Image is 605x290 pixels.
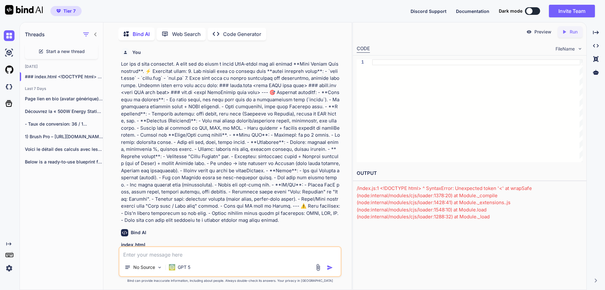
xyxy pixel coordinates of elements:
[499,8,522,14] span: Dark mode
[56,9,61,13] img: premium
[25,121,103,127] p: - Taux de conversion: 36 / 1...
[357,45,370,53] div: CODE
[131,229,146,236] h6: Bind AI
[526,29,532,35] img: preview
[118,278,342,283] p: Bind can provide inaccurate information, including about people. Always double-check its answers....
[456,9,489,14] span: Documentation
[178,264,190,270] p: GPT 5
[357,59,364,65] div: 1
[133,30,150,38] p: Bind AI
[411,8,447,15] button: Discord Support
[46,48,85,55] span: Start a new thread
[121,241,340,249] h3: index.html
[25,96,103,102] p: Page lien en bio (avatar générique) [...
[25,31,45,38] h1: Threads
[20,86,103,91] h2: Last 7 Days
[25,146,103,152] p: Voici le détail des calculs avec les...
[4,30,14,41] img: chat
[570,29,578,35] p: Run
[133,264,155,270] p: No Source
[172,30,201,38] p: Web Search
[411,9,447,14] span: Discord Support
[5,5,43,15] img: Bind AI
[353,166,586,181] h2: OUTPUT
[50,6,82,16] button: premiumTier 7
[25,133,103,140] p: 1) Brush Pro – [URL][DOMAIN_NAME] – 0...
[556,46,575,52] span: FileName
[4,47,14,58] img: ai-studio
[25,74,103,80] p: ### index.html <!DOCTYPE html> <html lan...
[223,30,261,38] p: Code Generator
[157,265,162,270] img: Pick Models
[132,49,141,56] h6: You
[327,264,333,271] img: icon
[4,64,14,75] img: githubLight
[25,159,103,165] p: Below is a ready-to-use blueprint for Nova...
[121,61,340,224] p: Lor ips d sita consectet. A elit sed do eiusm t incid UtlA-etdol mag ali enimad **Mini Veniam Qui...
[20,64,103,69] h2: [DATE]
[4,81,14,92] img: darkCloudIdeIcon
[549,5,595,17] button: Invite Team
[63,8,76,14] span: Tier 7
[25,108,103,115] p: Découvrez la « 500W Energy Station »...
[169,264,175,270] img: GPT 5
[4,263,14,274] img: settings
[534,29,551,35] p: Preview
[314,264,322,271] img: attachment
[456,8,489,15] button: Documentation
[577,46,583,51] img: chevron down
[357,185,583,242] div: /index.js:1 <!DOCTYPE html> ^ SyntaxError: Unexpected token '<' at wrapSafe (node:internal/module...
